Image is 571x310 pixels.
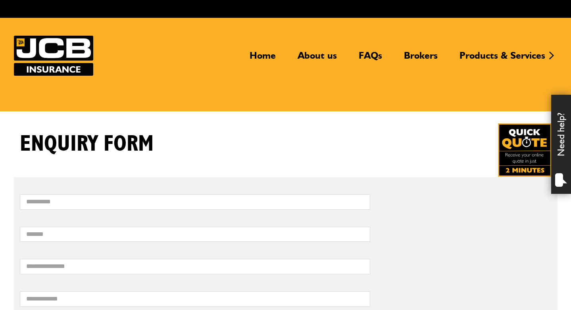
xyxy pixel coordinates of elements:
[244,50,282,68] a: Home
[353,50,388,68] a: FAQs
[551,95,571,194] div: Need help?
[20,131,154,157] h1: Enquiry form
[14,36,93,76] img: JCB Insurance Services logo
[498,123,552,177] img: Quick Quote
[292,50,343,68] a: About us
[498,123,552,177] a: Get your insurance quote in just 2-minutes
[398,50,444,68] a: Brokers
[454,50,551,68] a: Products & Services
[14,36,93,76] a: JCB Insurance Services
